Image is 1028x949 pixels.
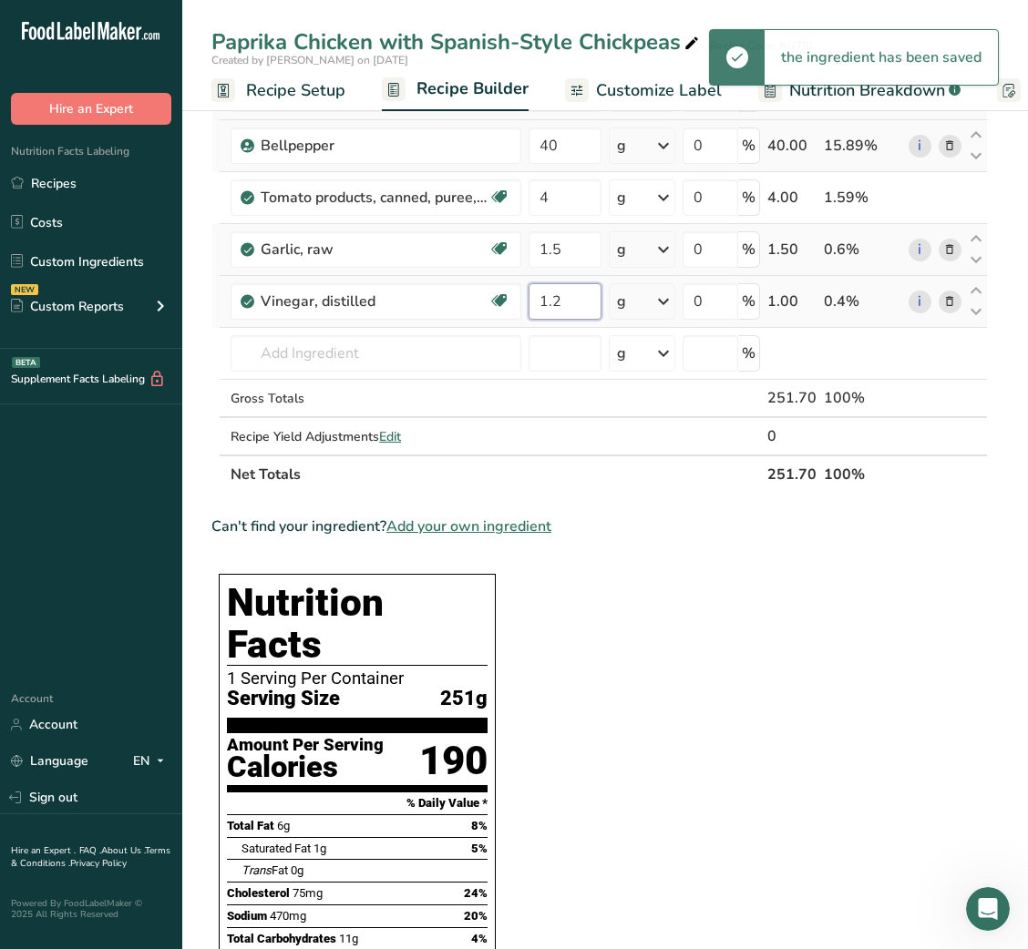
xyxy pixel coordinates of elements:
div: Amount Per Serving [227,737,384,754]
div: Tomato products, canned, puree, without salt added [261,187,488,209]
div: 0.4% [824,291,901,312]
div: g [617,342,626,364]
span: 5% [471,842,488,855]
section: % Daily Value * [227,792,488,814]
div: BETA [12,357,40,368]
span: 0g [291,863,303,877]
a: Customize Label [565,70,722,111]
span: 470mg [270,909,306,923]
span: 75mg [293,886,323,900]
span: 24% [464,886,488,900]
span: Sodium [227,909,267,923]
div: Calories [227,754,384,781]
th: 100% [820,454,905,493]
span: Total Carbohydrates [227,932,336,945]
span: 6g [277,819,290,832]
span: Nutrition Breakdown [789,78,945,103]
span: 1g [314,842,326,855]
span: Saturated Fat [242,842,311,855]
i: Trans [242,863,272,877]
a: Recipe Builder [382,68,529,112]
div: g [617,187,626,209]
input: Add Ingredient [231,335,521,372]
span: Add your own ingredient [386,515,551,537]
span: Customize Label [596,78,722,103]
th: 251.70 [764,454,820,493]
div: Can't find your ingredient? [211,515,988,537]
span: Created by [PERSON_NAME] on [DATE] [211,53,408,67]
div: g [617,291,626,312]
span: Recipe Setup [246,78,345,103]
a: Nutrition Breakdown [758,70,961,111]
div: 251.70 [767,387,817,409]
div: 1.50 [767,239,817,260]
span: 11g [339,932,358,945]
button: Hire an Expert [11,93,171,125]
span: 20% [464,909,488,923]
span: 4% [471,932,488,945]
span: Edit [379,428,401,445]
div: 15.89% [824,135,901,157]
div: EN [133,750,171,772]
span: Recipe Builder [416,77,529,101]
a: FAQ . [79,844,101,857]
div: 40.00 [767,135,817,157]
div: 4.00 [767,187,817,209]
span: Total Fat [227,819,274,832]
div: 0 [767,425,817,447]
div: Gross Totals [231,389,521,408]
div: 190 [419,737,488,785]
div: Bellpepper [261,135,488,157]
a: Language [11,745,88,777]
div: Paprika Chicken with Spanish-Style Chickpeas [211,26,703,58]
a: Hire an Expert . [11,844,76,857]
a: About Us . [101,844,145,857]
div: Powered By FoodLabelMaker © 2025 All Rights Reserved [11,898,171,920]
span: Serving Size [227,688,340,710]
a: Recipe Setup [211,70,345,111]
div: Vinegar, distilled [261,291,488,312]
div: g [617,239,626,260]
a: Privacy Policy [70,857,127,870]
a: i [909,291,931,313]
div: Recipe Yield Adjustments [231,427,521,446]
a: i [909,239,931,261]
div: 1.59% [824,187,901,209]
div: 0.6% [824,239,901,260]
div: NEW [11,284,38,295]
div: Custom Reports [11,297,124,316]
div: Garlic, raw [261,239,488,260]
iframe: Intercom live chat [966,887,1010,931]
th: Net Totals [227,454,764,493]
span: 8% [471,819,488,832]
a: i [909,135,931,158]
span: 251g [440,688,488,710]
div: 1.00 [767,291,817,312]
div: the ingredient has been saved [765,30,998,85]
div: 1 Serving Per Container [227,669,488,688]
span: Fat [242,863,288,877]
div: 100% [824,387,901,409]
h1: Nutrition Facts [227,582,488,666]
div: g [617,135,626,157]
span: Cholesterol [227,886,290,900]
a: Terms & Conditions . [11,844,170,870]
